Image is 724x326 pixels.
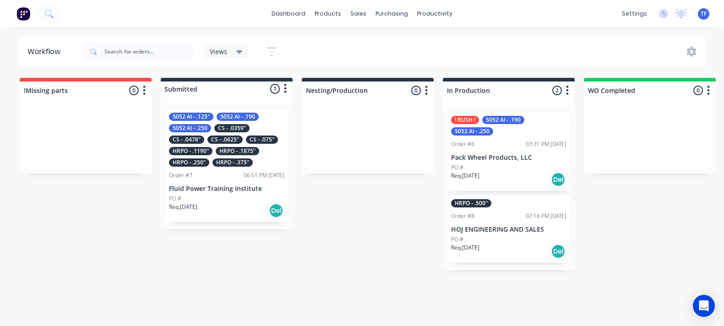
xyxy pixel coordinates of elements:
div: CS - .0478" [169,136,204,144]
div: ! RUSH ! [451,116,479,124]
div: CS - .0359" [214,124,250,132]
div: HRPO - .250" [169,158,209,167]
p: Fluid Power Training Institute [169,185,284,193]
span: Views [210,47,227,56]
div: 5052 Al - .190 [482,116,524,124]
div: 03:31 PM [DATE] [526,140,566,148]
div: Order #7 [169,171,192,179]
div: Order #8 [451,212,474,220]
div: 5052 Al - .190 [217,113,259,121]
div: HRPO - .1875" [216,147,259,155]
div: products [310,7,346,21]
p: Pack Wheel Products, LLC [451,154,566,162]
p: PO # [451,235,463,244]
div: sales [346,7,371,21]
div: settings [617,7,652,21]
div: Workflow [27,46,65,57]
div: purchasing [371,7,413,21]
div: Order #6 [451,140,474,148]
input: Search for orders... [104,43,195,61]
div: 5052 Al - .125"5052 Al - .1905052 Al - .250CS - .0359"CS - .0478"CS - .0625"CS - .075"HRPO - .119... [165,109,288,222]
div: HRPO - .500"Order #807:16 PM [DATE]HOJ ENGINEERING AND SALESPO #Req.[DATE]Del [447,196,570,263]
p: Req. [DATE] [451,244,479,252]
div: 5052 Al - .125" [169,113,213,121]
div: CS - .075" [246,136,278,144]
div: 07:16 PM [DATE] [526,212,566,220]
p: HOJ ENGINEERING AND SALES [451,226,566,234]
div: HRPO - .1190" [169,147,212,155]
div: Del [551,172,566,187]
p: PO # [169,195,181,203]
div: 5052 Al - .250 [169,124,211,132]
p: Req. [DATE] [451,172,479,180]
span: TF [701,10,707,18]
div: Del [269,203,283,218]
div: Open Intercom Messenger [693,295,715,317]
img: Factory [16,7,30,21]
a: dashboard [267,7,310,21]
div: ! RUSH !5052 Al - .1905052 Al - .250Order #603:31 PM [DATE]Pack Wheel Products, LLCPO #Req.[DATE]Del [447,112,570,191]
p: Req. [DATE] [169,203,197,211]
div: Del [551,244,566,259]
div: 5052 Al - .250 [451,127,493,136]
div: CS - .0625" [207,136,243,144]
div: HRPO - .500" [451,199,491,207]
div: 06:51 PM [DATE] [244,171,284,179]
p: PO # [451,163,463,172]
div: productivity [413,7,457,21]
div: HRPO - .375" [212,158,253,167]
